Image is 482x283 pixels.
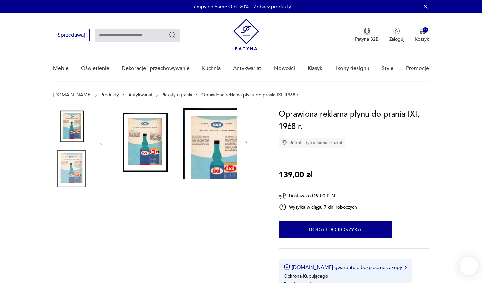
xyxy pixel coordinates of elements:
[389,28,404,42] button: Zaloguj
[254,3,291,10] a: Zobacz produkty
[419,28,425,34] img: Ikona koszyka
[233,19,259,50] img: Patyna - sklep z meblami i dekoracjami vintage
[405,266,407,269] img: Ikona strzałki w prawo
[53,29,90,41] button: Sprzedawaj
[81,56,109,81] a: Oświetlenie
[279,192,357,200] div: Dostawa od 19,00 PLN
[274,56,295,81] a: Nowości
[336,56,369,81] a: Ikony designu
[233,56,261,81] a: Antykwariat
[284,264,290,271] img: Ikona certyfikatu
[460,257,478,275] iframe: Smartsupp widget button
[53,33,90,38] a: Sprzedawaj
[122,56,190,81] a: Dekoracje i przechowywanie
[279,138,345,148] div: Unikat - tylko jedna sztuka!
[284,264,407,271] button: [DOMAIN_NAME] gwarantuje bezpieczne zakupy
[53,56,69,81] a: Meble
[279,108,429,133] h1: Oprawiona reklama płynu do prania IXI, 1968 r.
[423,27,428,33] div: 0
[393,28,400,34] img: Ikonka użytkownika
[284,273,328,279] li: Ochrona Kupującego
[161,92,192,98] a: Plakaty i grafiki
[128,92,152,98] a: Antykwariat
[355,36,379,42] p: Patyna B2B
[355,28,379,42] button: Patyna B2B
[191,3,251,10] p: Lampy od Same Old -20%!
[100,92,119,98] a: Produkty
[308,56,324,81] a: Klasyki
[169,31,176,39] button: Szukaj
[382,56,393,81] a: Style
[53,108,90,145] img: Zdjęcie produktu Oprawiona reklama płynu do prania IXI, 1968 r.
[201,92,299,98] p: Oprawiona reklama płynu do prania IXI, 1968 r.
[110,108,180,178] img: Zdjęcie produktu Oprawiona reklama płynu do prania IXI, 1968 r.
[281,140,287,146] img: Ikona diamentu
[279,192,287,200] img: Ikona dostawy
[279,221,392,238] button: Dodaj do koszyka
[202,56,221,81] a: Kuchnia
[183,108,252,199] img: Zdjęcie produktu Oprawiona reklama płynu do prania IXI, 1968 r.
[53,150,90,187] img: Zdjęcie produktu Oprawiona reklama płynu do prania IXI, 1968 r.
[53,92,91,98] a: [DOMAIN_NAME]
[364,28,370,35] img: Ikona medalu
[415,36,429,42] p: Koszyk
[415,28,429,42] button: 0Koszyk
[279,203,357,211] div: Wysyłka w ciągu 7 dni roboczych
[406,56,429,81] a: Promocje
[355,28,379,42] a: Ikona medaluPatyna B2B
[389,36,404,42] p: Zaloguj
[279,169,312,181] p: 139,00 zł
